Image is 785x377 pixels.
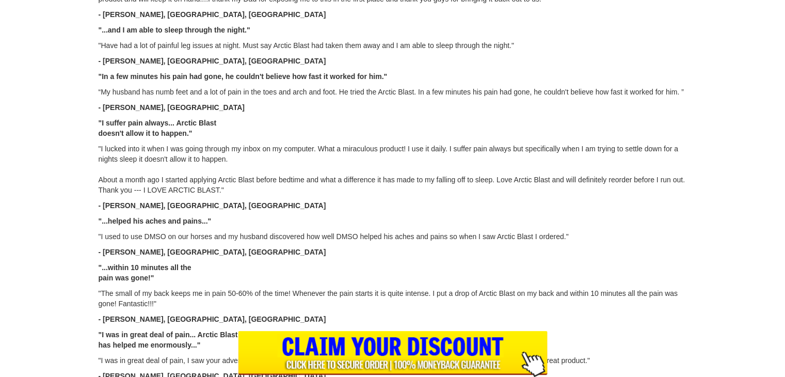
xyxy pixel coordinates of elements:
p: "The small of my back keeps me in pain 50-60% of the time! Whenever the pain starts it is quite i... [99,288,687,309]
strong: - [PERSON_NAME], [GEOGRAPHIC_DATA], [GEOGRAPHIC_DATA] [99,10,326,19]
strong: - [PERSON_NAME], [GEOGRAPHIC_DATA] [99,103,245,112]
strong: "...within 10 minutes all the pain was gone!" [99,263,191,282]
p: "I lucked into it when I was going through my inbox on my computer. What a miraculous product! I ... [99,144,687,195]
strong: - [PERSON_NAME], [GEOGRAPHIC_DATA], [GEOGRAPHIC_DATA] [99,315,326,323]
strong: - [PERSON_NAME], [GEOGRAPHIC_DATA], [GEOGRAPHIC_DATA] [99,201,326,210]
strong: "In a few minutes his pain had gone, he couldn't believe how fast it worked for him." [99,72,388,81]
strong: "I suffer pain always... Arctic Blast doesn't allow it to happen." [99,119,217,137]
strong: - [PERSON_NAME], [GEOGRAPHIC_DATA], [GEOGRAPHIC_DATA] [99,248,326,256]
strong: "...and I am able to sleep through the night." [99,26,250,34]
p: "I used to use DMSO on our horses and my husband discovered how well DMSO helped his aches and pa... [99,231,687,242]
strong: - [PERSON_NAME], [GEOGRAPHIC_DATA], [GEOGRAPHIC_DATA] [99,57,326,65]
p: “My husband has numb feet and a lot of pain in the toes and arch and foot. He tried the Arctic Bl... [99,87,687,97]
strong: "...helped his aches and pains..." [99,217,212,225]
input: Submit Form [238,331,548,377]
p: "Have had a lot of painful leg issues at night. Must say Arctic Blast had taken them away and I a... [99,40,687,51]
